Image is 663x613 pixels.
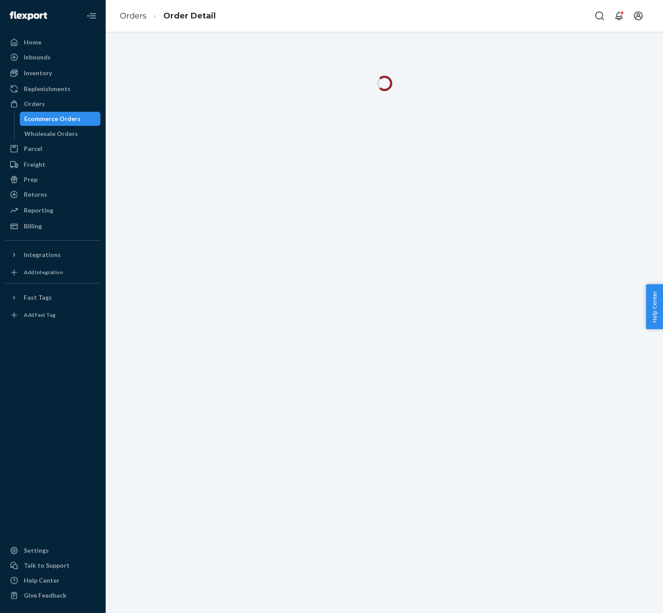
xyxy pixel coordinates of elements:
div: Billing [24,222,42,231]
button: Integrations [5,248,100,262]
a: Help Center [5,573,100,587]
a: Freight [5,158,100,172]
button: Open account menu [630,7,647,25]
div: Inventory [24,69,52,77]
a: Inbounds [5,50,100,64]
div: Ecommerce Orders [24,114,81,123]
a: Wholesale Orders [20,127,101,141]
div: Integrations [24,250,61,259]
div: Parcel [24,144,42,153]
button: Close Navigation [83,7,100,25]
div: Add Integration [24,268,63,276]
div: Help Center [24,576,59,585]
a: Inventory [5,66,100,80]
button: Fast Tags [5,290,100,305]
a: Prep [5,173,100,187]
div: Settings [24,546,49,555]
div: Wholesale Orders [24,129,78,138]
a: Home [5,35,100,49]
div: Home [24,38,41,47]
button: Help Center [646,284,663,329]
a: Orders [120,11,147,21]
img: Flexport logo [10,11,47,20]
div: Fast Tags [24,293,52,302]
a: Add Integration [5,265,100,279]
a: Billing [5,219,100,233]
a: Order Detail [163,11,216,21]
div: Orders [24,99,45,108]
div: Give Feedback [24,591,66,600]
div: Talk to Support [24,561,70,570]
button: Open Search Box [591,7,608,25]
div: Prep [24,175,37,184]
a: Talk to Support [5,558,100,573]
a: Add Fast Tag [5,308,100,322]
div: Replenishments [24,84,70,93]
div: Inbounds [24,53,51,62]
a: Settings [5,543,100,558]
div: Freight [24,160,45,169]
a: Reporting [5,203,100,217]
button: Open notifications [610,7,628,25]
a: Ecommerce Orders [20,112,101,126]
a: Orders [5,97,100,111]
div: Returns [24,190,47,199]
a: Parcel [5,142,100,156]
a: Returns [5,187,100,202]
ol: breadcrumbs [113,3,223,29]
div: Reporting [24,206,53,215]
a: Replenishments [5,82,100,96]
div: Add Fast Tag [24,311,55,319]
button: Give Feedback [5,588,100,602]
